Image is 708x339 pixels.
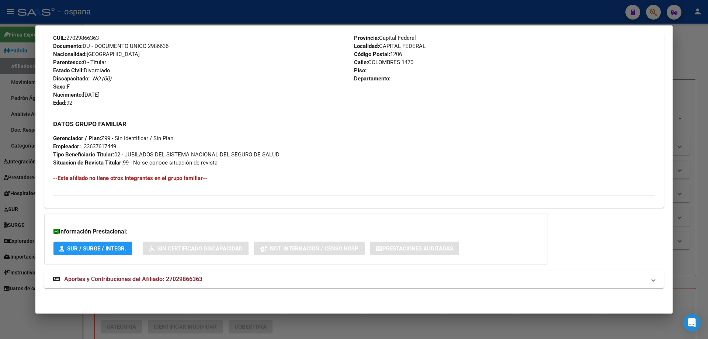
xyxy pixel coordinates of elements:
span: Z99 - Sin Identificar / Sin Plan [53,135,173,142]
span: COLOMBRES 1470 [354,59,413,66]
strong: Estado Civil: [53,67,84,74]
h4: --Este afiliado no tiene otros integrantes en el grupo familiar-- [53,174,655,182]
strong: Edad: [53,100,66,106]
strong: Gerenciador / Plan: [53,135,101,142]
strong: Piso: [354,67,367,74]
strong: Departamento: [354,75,391,82]
span: 0 - Titular [53,59,106,66]
button: SUR / SURGE / INTEGR. [53,242,132,255]
strong: Discapacitado: [53,75,90,82]
strong: Sexo: [53,83,67,90]
div: Open Intercom Messenger [683,314,701,332]
span: [DATE] [53,91,100,98]
strong: Documento: [53,43,83,49]
button: Not. Internacion / Censo Hosp. [254,242,365,255]
span: Not. Internacion / Censo Hosp. [270,245,359,252]
strong: CUIL: [53,35,66,41]
strong: Tipo Beneficiario Titular: [53,151,114,158]
strong: Provincia: [354,35,379,41]
span: Divorciado [53,67,110,74]
strong: Código Postal: [354,51,390,58]
span: SUR / SURGE / INTEGR. [67,245,126,252]
span: Prestaciones Auditadas [382,245,453,252]
strong: Parentesco: [53,59,83,66]
strong: Calle: [354,59,368,66]
span: F [53,83,70,90]
strong: Localidad: [354,43,379,49]
span: CAPITAL FEDERAL [354,43,426,49]
button: Prestaciones Auditadas [370,242,459,255]
strong: Nacionalidad: [53,51,87,58]
span: 27029866363 [53,35,99,41]
span: Sin Certificado Discapacidad [157,245,243,252]
strong: Situacion de Revista Titular: [53,159,123,166]
span: [GEOGRAPHIC_DATA] [53,51,140,58]
i: NO (00) [93,75,111,82]
h3: DATOS GRUPO FAMILIAR [53,120,655,128]
mat-expansion-panel-header: Aportes y Contribuciones del Afiliado: 27029866363 [44,270,664,288]
button: Sin Certificado Discapacidad [143,242,249,255]
span: Aportes y Contribuciones del Afiliado: 27029866363 [64,276,202,283]
span: 99 - No se conoce situación de revista [53,159,218,166]
strong: Empleador: [53,143,81,150]
div: 33637617449 [84,142,116,151]
strong: Nacimiento: [53,91,83,98]
span: DU - DOCUMENTO UNICO 2986636 [53,43,169,49]
span: Capital Federal [354,35,416,41]
h3: Información Prestacional: [53,227,539,236]
span: 92 [53,100,72,106]
span: 02 - JUBILADOS DEL SISTEMA NACIONAL DEL SEGURO DE SALUD [53,151,280,158]
span: 1206 [354,51,402,58]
